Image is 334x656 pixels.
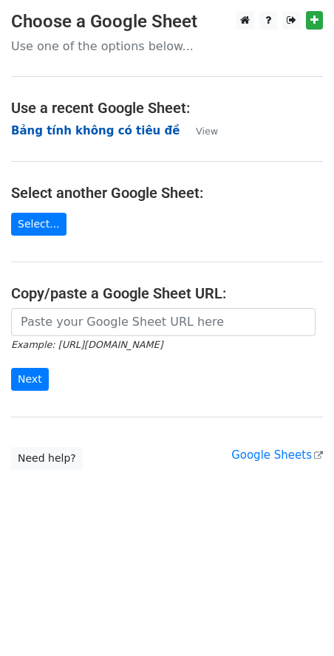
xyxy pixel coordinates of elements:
a: Need help? [11,447,83,470]
iframe: Chat Widget [260,585,334,656]
p: Use one of the options below... [11,38,323,54]
small: Example: [URL][DOMAIN_NAME] [11,339,163,350]
h3: Choose a Google Sheet [11,11,323,33]
a: Google Sheets [231,448,323,462]
a: View [181,124,218,137]
input: Paste your Google Sheet URL here [11,308,316,336]
a: Bảng tính không có tiêu đề [11,124,180,137]
h4: Use a recent Google Sheet: [11,99,323,117]
div: Tiện ích trò chuyện [260,585,334,656]
h4: Select another Google Sheet: [11,184,323,202]
a: Select... [11,213,67,236]
input: Next [11,368,49,391]
h4: Copy/paste a Google Sheet URL: [11,284,323,302]
small: View [196,126,218,137]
